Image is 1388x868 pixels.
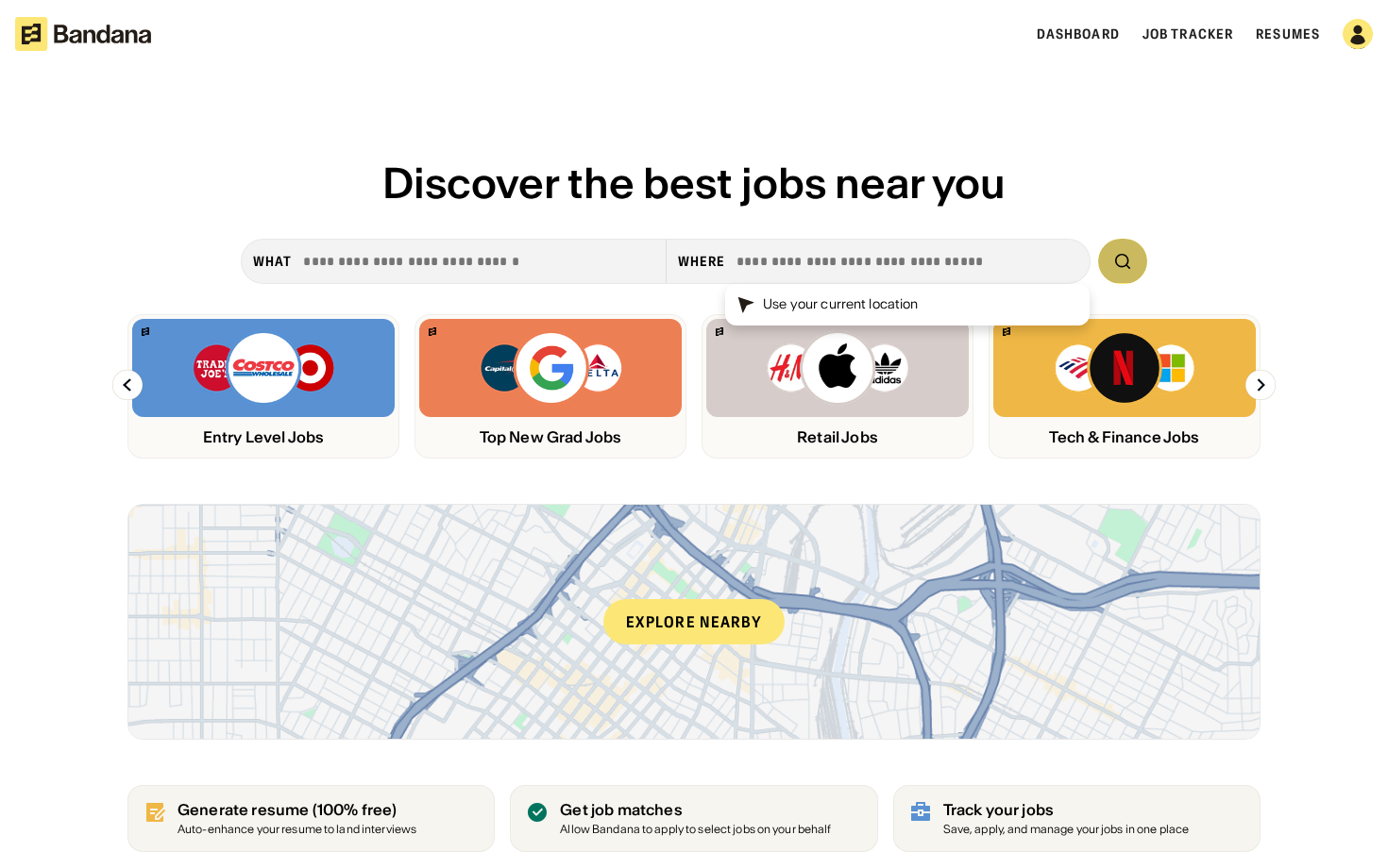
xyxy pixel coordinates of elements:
[128,505,1260,739] a: Explore nearby
[313,800,398,819] span: (100% free)
[178,801,416,819] div: Generate resume
[112,370,143,400] img: Left Arrow
[1143,25,1233,42] a: Job Tracker
[132,428,395,446] div: Entry Level Jobs
[415,314,686,459] a: Bandana logoCapital One, Google, Delta logosTop New Grad Jobs
[893,785,1261,852] a: Track your jobs Save, apply, and manage your jobs in one place
[479,330,622,406] img: Capital One, Google, Delta logos
[1054,330,1196,406] img: Bank of America, Netflix, Microsoft logos
[253,253,292,270] div: what
[716,327,723,336] img: Bandana logo
[943,801,1190,819] div: Track your jobs
[993,428,1256,446] div: Tech & Finance Jobs
[766,330,909,406] img: H&M, Apply, Adidas logos
[419,428,682,446] div: Top New Grad Jobs
[678,253,726,270] div: Where
[560,824,831,836] div: Allow Bandana to apply to select jobs on your behalf
[706,428,969,446] div: Retail Jobs
[603,599,785,644] div: Explore nearby
[1245,370,1276,400] img: Right Arrow
[1003,327,1010,336] img: Bandana logo
[127,314,399,459] a: Bandana logoTrader Joe’s, Costco, Target logosEntry Level Jobs
[989,314,1261,459] a: Bandana logoBank of America, Netflix, Microsoft logosTech & Finance Jobs
[142,327,149,336] img: Bandana logo
[1256,25,1320,42] a: Resumes
[702,314,973,459] a: Bandana logoH&M, Apply, Adidas logosRetail Jobs
[192,330,335,406] img: Trader Joe’s, Costco, Target logos
[763,295,919,314] div: Use your current location
[15,17,151,51] img: Bandana logotype
[943,824,1190,836] div: Save, apply, and manage your jobs in one place
[178,824,416,836] div: Auto-enhance your resume to land interviews
[1037,25,1120,42] a: Dashboard
[560,801,831,819] div: Get job matches
[510,785,877,852] a: Get job matches Allow Bandana to apply to select jobs on your behalf
[429,327,436,336] img: Bandana logo
[382,157,1006,209] span: Discover the best jobs near you
[127,785,495,852] a: Generate resume (100% free)Auto-enhance your resume to land interviews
